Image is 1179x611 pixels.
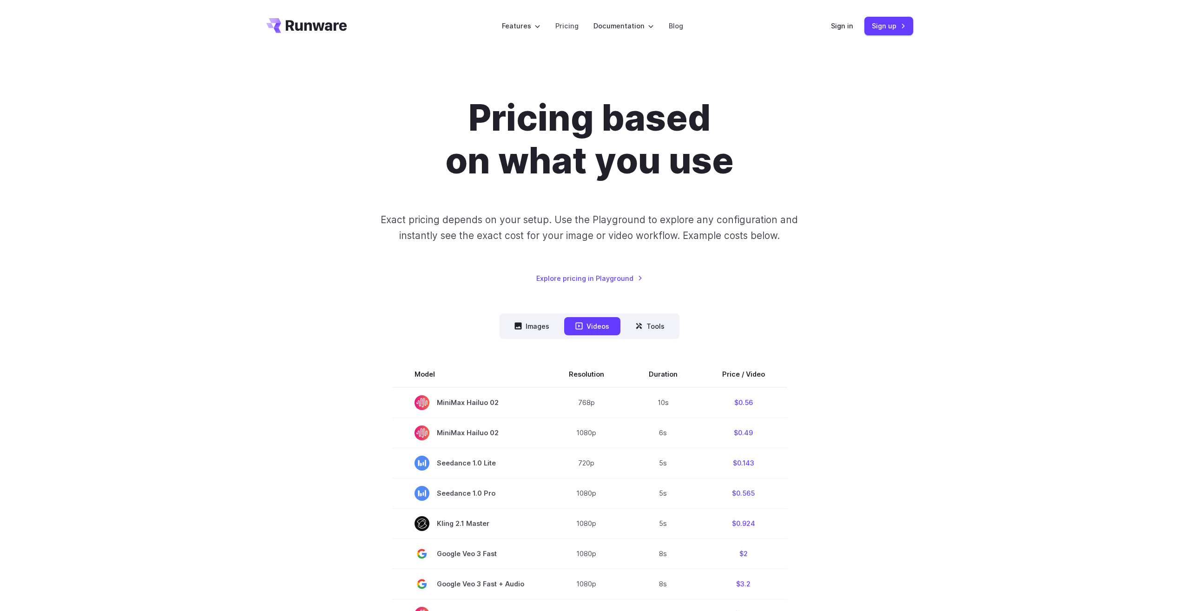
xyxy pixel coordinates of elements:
[626,478,700,508] td: 5s
[700,418,787,448] td: $0.49
[415,516,524,531] span: Kling 2.1 Master
[536,273,643,284] a: Explore pricing in Playground
[700,569,787,599] td: $3.2
[626,361,700,387] th: Duration
[415,486,524,501] span: Seedance 1.0 Pro
[626,508,700,538] td: 5s
[547,538,626,569] td: 1080p
[700,538,787,569] td: $2
[415,456,524,471] span: Seedance 1.0 Lite
[415,577,524,591] span: Google Veo 3 Fast + Audio
[266,18,347,33] a: Go to /
[593,20,654,31] label: Documentation
[415,395,524,410] span: MiniMax Hailuo 02
[363,212,816,243] p: Exact pricing depends on your setup. Use the Playground to explore any configuration and instantl...
[555,20,579,31] a: Pricing
[624,317,676,335] button: Tools
[669,20,683,31] a: Blog
[415,425,524,440] span: MiniMax Hailuo 02
[331,97,849,182] h1: Pricing based on what you use
[564,317,620,335] button: Videos
[502,20,540,31] label: Features
[415,546,524,561] span: Google Veo 3 Fast
[831,20,853,31] a: Sign in
[392,361,547,387] th: Model
[626,418,700,448] td: 6s
[864,17,913,35] a: Sign up
[626,387,700,418] td: 10s
[700,478,787,508] td: $0.565
[700,361,787,387] th: Price / Video
[700,508,787,538] td: $0.924
[700,387,787,418] td: $0.56
[626,448,700,478] td: 5s
[547,361,626,387] th: Resolution
[547,478,626,508] td: 1080p
[626,569,700,599] td: 8s
[547,448,626,478] td: 720p
[503,317,560,335] button: Images
[547,508,626,538] td: 1080p
[700,448,787,478] td: $0.143
[626,538,700,569] td: 8s
[547,418,626,448] td: 1080p
[547,387,626,418] td: 768p
[547,569,626,599] td: 1080p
